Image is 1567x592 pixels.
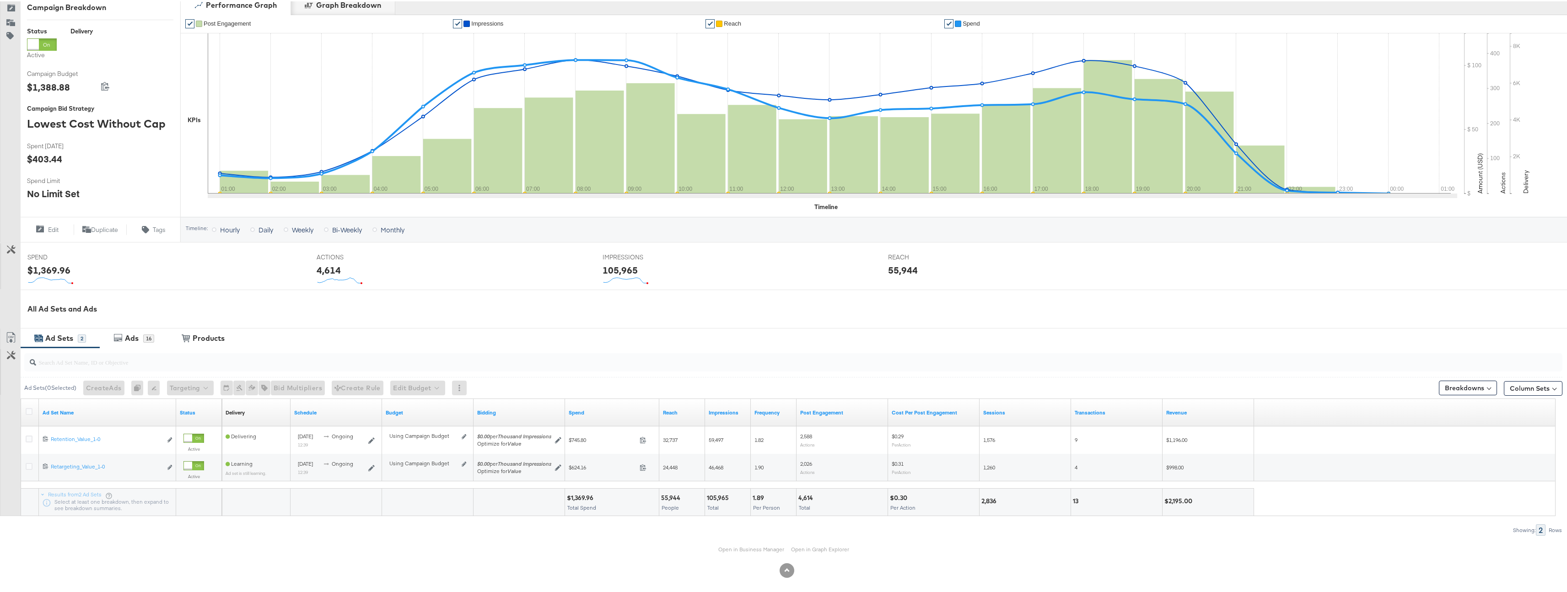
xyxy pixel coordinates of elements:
span: Per Action [890,503,915,510]
span: Edit [48,224,59,233]
div: $1,369.96 [567,492,596,501]
span: $1,196.00 [1166,435,1187,442]
div: Delivery [226,408,245,415]
a: Reflects the ability of your Ad Set to achieve delivery based on ad states, schedule and budget. [226,408,245,415]
div: Showing: [1513,526,1536,532]
div: 0 [131,379,148,394]
span: 32,737 [663,435,678,442]
span: 1,576 [983,435,995,442]
span: Weekly [292,224,313,233]
div: 105,965 [603,262,638,275]
em: $0.00 [477,431,490,438]
label: Active [27,49,57,58]
text: Amount (USD) [1476,152,1484,192]
div: Campaign Bid Strategy [27,103,173,112]
span: ongoing [332,431,353,438]
div: 55,944 [888,262,918,275]
span: Bi-Weekly [332,224,362,233]
span: 59,497 [709,435,723,442]
label: Active [183,472,204,478]
div: Timeline: [185,224,208,230]
text: Delivery [1522,169,1530,192]
span: Impressions [471,19,503,26]
span: Monthly [381,224,404,233]
div: Timeline [814,201,838,210]
a: ✔ [944,18,953,27]
div: $1,369.96 [27,262,70,275]
span: Delivering [226,431,256,438]
a: Open in Graph Explorer [791,544,849,551]
div: 2 [78,333,86,341]
div: Campaign Breakdown [27,1,173,11]
button: Tags [127,223,180,234]
span: $0.31 [892,459,904,466]
button: Edit [20,223,74,234]
div: 1.89 [753,492,767,501]
div: $1,388.88 [27,79,70,92]
span: $745.80 [569,435,636,442]
span: 2,026 [800,459,812,466]
div: 105,965 [707,492,732,501]
span: Campaign Budget [27,68,96,77]
em: Thousand Impressions [498,431,551,438]
sub: 12:39 [298,441,308,446]
span: People [662,503,679,510]
div: Status [27,26,57,34]
a: The number of times your ad was served. On mobile apps an ad is counted as served the first time ... [709,408,747,415]
div: 16 [143,333,154,341]
a: Shows your bid and optimisation settings for this Ad Set. [477,408,561,415]
em: Value [507,466,521,473]
span: 2,588 [800,431,812,438]
span: Learning [226,459,253,466]
span: Per Person [753,503,780,510]
span: Duplicate [91,224,118,233]
span: Total [707,503,719,510]
a: The total amount spent to date. [569,408,656,415]
span: 9 [1075,435,1077,442]
a: Open in Business Manager [718,544,784,551]
span: Total [799,503,810,510]
div: 2,836 [981,495,999,504]
sub: Actions [800,468,815,474]
div: Delivery [70,26,93,34]
span: Total Spend [567,503,596,510]
text: Actions [1499,171,1507,192]
a: Shows the current state of your Ad Set. [180,408,218,415]
a: ✔ [705,18,715,27]
span: 1.82 [754,435,764,442]
span: Spent [DATE] [27,140,96,149]
sub: Per Action [892,441,910,446]
a: Retention_Value_1-0 [51,434,162,444]
span: $624.16 [569,463,636,469]
button: Duplicate [74,223,127,234]
div: Using Campaign Budget [389,431,459,438]
div: Ads [125,332,139,342]
span: Spend Limit [27,175,96,184]
span: $0.29 [892,431,904,438]
div: 13 [1073,495,1081,504]
div: Ad Sets ( 0 Selected) [24,382,76,391]
span: 1,260 [983,463,995,469]
button: Column Sets [1504,380,1562,394]
span: 46,468 [709,463,723,469]
span: Hourly [220,224,240,233]
sub: Ad set is still learning. [226,469,266,474]
input: Search Ad Set Name, ID or Objective [36,348,1416,366]
a: Transaction Revenue - The total sale revenue (excluding shipping and tax) of the transaction [1166,408,1250,415]
a: The average cost per action related to your Page's posts as a result of your ad. [892,408,976,415]
span: 4 [1075,463,1077,469]
button: Breakdowns [1439,379,1497,394]
span: Post Engagement [204,19,251,26]
div: Optimize for [477,466,551,474]
span: Tags [153,224,166,233]
span: [DATE] [298,431,313,438]
sub: Actions [800,441,815,446]
div: 55,944 [661,492,683,501]
span: SPEND [27,252,96,260]
div: No Limit Set [27,186,80,199]
span: $998.00 [1166,463,1184,469]
div: Products [193,332,225,342]
span: REACH [888,252,957,260]
span: Daily [258,224,273,233]
span: [DATE] [298,459,313,466]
